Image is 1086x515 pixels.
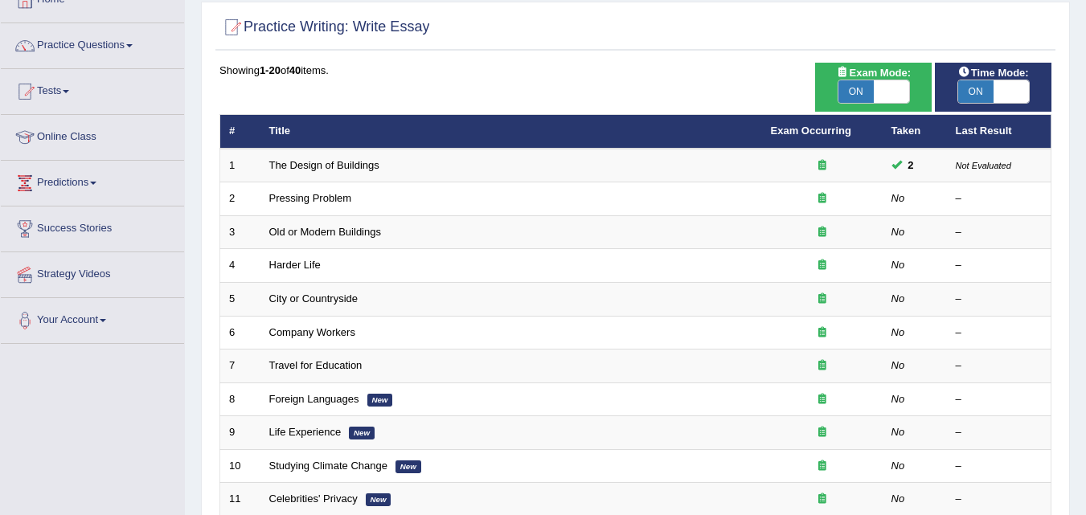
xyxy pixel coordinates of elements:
em: No [891,426,905,438]
div: – [956,392,1043,407]
div: – [956,258,1043,273]
em: New [349,427,375,439]
b: 40 [289,64,301,76]
td: 4 [220,249,260,283]
em: No [891,393,905,405]
div: Exam occurring question [771,425,874,440]
a: Pressing Problem [269,192,352,204]
div: Showing of items. [219,63,1051,78]
th: Taken [883,115,947,149]
em: No [891,259,905,271]
td: 8 [220,382,260,416]
a: Your Account [1,298,184,338]
div: – [956,325,1043,341]
div: – [956,225,1043,240]
a: Predictions [1,161,184,201]
a: City or Countryside [269,292,359,305]
em: No [891,493,905,505]
div: – [956,358,1043,374]
td: 6 [220,316,260,349]
h2: Practice Writing: Write Essay [219,15,429,39]
th: Title [260,115,762,149]
td: 9 [220,416,260,450]
div: Exam occurring question [771,191,874,206]
span: Time Mode: [952,64,1035,81]
div: Exam occurring question [771,358,874,374]
span: ON [838,80,874,103]
td: 3 [220,215,260,249]
a: Life Experience [269,426,342,438]
a: Travel for Education [269,359,363,371]
small: Not Evaluated [956,161,1011,170]
a: Strategy Videos [1,252,184,292]
div: Exam occurring question [771,325,874,341]
div: Exam occurring question [771,459,874,474]
td: 1 [220,149,260,182]
em: No [891,359,905,371]
a: Tests [1,69,184,109]
b: 1-20 [260,64,281,76]
em: No [891,192,905,204]
div: – [956,425,1043,440]
div: Exam occurring question [771,225,874,240]
em: New [366,493,391,506]
th: # [220,115,260,149]
div: Exam occurring question [771,492,874,507]
em: New [395,460,421,473]
div: – [956,459,1043,474]
a: Success Stories [1,206,184,247]
div: Exam occurring question [771,158,874,174]
em: No [891,226,905,238]
td: 10 [220,449,260,483]
a: Online Class [1,115,184,155]
em: New [367,394,393,407]
em: No [891,326,905,338]
a: Old or Modern Buildings [269,226,381,238]
a: Celebrities' Privacy [269,493,358,505]
a: Practice Questions [1,23,184,63]
td: 5 [220,283,260,317]
div: Show exams occurring in exams [815,63,932,112]
em: No [891,460,905,472]
a: Company Workers [269,326,355,338]
td: 7 [220,349,260,383]
div: Exam occurring question [771,392,874,407]
span: Exam Mode: [830,64,916,81]
td: 2 [220,182,260,216]
div: Exam occurring question [771,258,874,273]
a: The Design of Buildings [269,159,379,171]
div: – [956,191,1043,206]
a: Harder Life [269,259,321,271]
a: Foreign Languages [269,393,359,405]
span: ON [958,80,994,103]
div: – [956,292,1043,307]
em: No [891,292,905,305]
a: Exam Occurring [771,125,851,137]
span: You can still take this question [902,157,920,174]
div: – [956,492,1043,507]
div: Exam occurring question [771,292,874,307]
a: Studying Climate Change [269,460,387,472]
th: Last Result [947,115,1051,149]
